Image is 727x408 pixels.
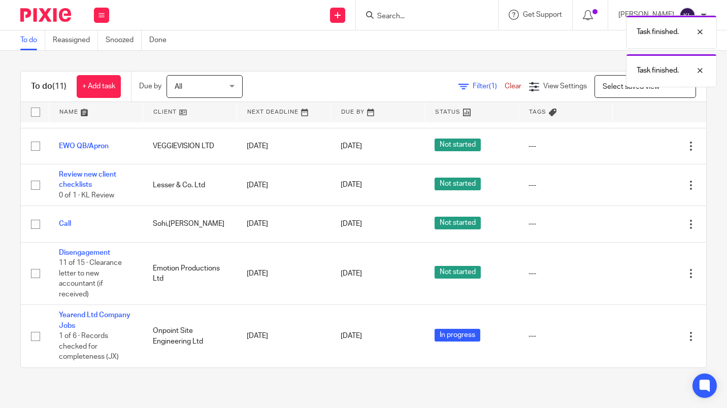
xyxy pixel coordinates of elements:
[435,178,481,190] span: Not started
[59,312,130,329] a: Yearend Ltd Company Jobs
[59,259,122,298] span: 11 of 15 · Clearance letter to new accountant (if received)
[528,331,602,341] div: ---
[237,242,331,305] td: [DATE]
[143,128,237,164] td: VEGGIEVISION LTD
[139,81,161,91] p: Due by
[59,249,110,256] a: Disengagement
[341,332,362,339] span: [DATE]
[59,171,116,188] a: Review new client checklists
[237,128,331,164] td: [DATE]
[20,30,45,50] a: To do
[143,164,237,206] td: Lesser & Co. Ltd
[175,83,182,90] span: All
[603,83,659,90] span: Select saved view
[20,8,71,22] img: Pixie
[528,141,602,151] div: ---
[59,143,109,150] a: EWO QB/Apron
[237,164,331,206] td: [DATE]
[31,81,67,92] h1: To do
[341,220,362,227] span: [DATE]
[341,182,362,189] span: [DATE]
[143,242,237,305] td: Emotion Productions Ltd
[59,220,71,227] a: Call
[143,305,237,367] td: Onpoint Site Engineering Ltd
[237,305,331,367] td: [DATE]
[59,192,114,199] span: 0 of 1 · KL Review
[237,206,331,242] td: [DATE]
[528,219,602,229] div: ---
[59,332,119,360] span: 1 of 6 · Records checked for completeness (JX)
[52,82,67,90] span: (11)
[149,30,174,50] a: Done
[528,268,602,279] div: ---
[341,143,362,150] span: [DATE]
[679,7,696,23] img: svg%3E
[435,266,481,279] span: Not started
[637,27,679,37] p: Task finished.
[77,75,121,98] a: + Add task
[106,30,142,50] a: Snoozed
[341,270,362,277] span: [DATE]
[529,109,546,115] span: Tags
[528,180,602,190] div: ---
[143,206,237,242] td: Sohi,[PERSON_NAME]
[435,217,481,229] span: Not started
[53,30,98,50] a: Reassigned
[435,139,481,151] span: Not started
[637,65,679,76] p: Task finished.
[435,329,480,342] span: In progress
